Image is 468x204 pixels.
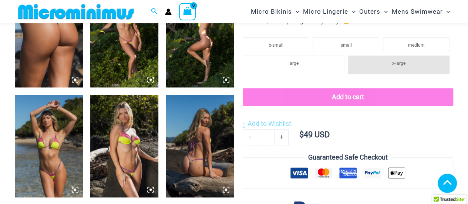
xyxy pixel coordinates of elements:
span: Mens Swimwear [391,2,442,21]
img: Coastal Bliss Leopard Sunset 3223 Underwire Top 4275 Micro Bikini [166,95,234,197]
a: Account icon link [165,9,172,15]
span: Outers [359,2,380,21]
span: $ [299,130,304,139]
img: Coastal Bliss Leopard Sunset 3223 Underwire Top 4275 Micro Bikini [90,95,158,197]
img: MM SHOP LOGO FLAT [15,3,137,20]
legend: Guaranteed Safe Checkout [305,152,391,163]
a: Mens SwimwearMenu ToggleMenu Toggle [390,2,452,21]
a: Micro BikinisMenu ToggleMenu Toggle [249,2,301,21]
span: Micro Bikinis [251,2,292,21]
span: medium [408,43,425,48]
a: Add to Wishlist [243,118,291,129]
span: x-small [269,43,283,48]
img: Coastal Bliss Leopard Sunset 3171 Tri Top 4275 Micro Bikini [15,95,83,197]
li: x-small [243,37,309,52]
span: small [341,43,352,48]
a: - [243,129,257,145]
a: Search icon link [151,7,158,16]
span: Menu Toggle [442,2,450,21]
span: Menu Toggle [292,2,299,21]
span: Add to Wishlist [248,120,291,127]
li: small [313,37,380,52]
bdi: 49 USD [299,130,330,139]
span: Menu Toggle [348,2,356,21]
span: x-large [392,61,405,66]
span: Micro Lingerie [303,2,348,21]
a: View Shopping Cart, empty [179,3,196,20]
a: + [275,129,289,145]
button: Add to cart [243,88,453,106]
li: large [243,56,344,70]
span: large [289,61,299,66]
li: medium [383,37,450,52]
nav: Site Navigation [248,1,453,22]
li: x-large [348,56,450,74]
input: Product quantity [257,129,274,145]
span: Menu Toggle [380,2,388,21]
a: OutersMenu ToggleMenu Toggle [357,2,390,21]
a: Micro LingerieMenu ToggleMenu Toggle [301,2,357,21]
